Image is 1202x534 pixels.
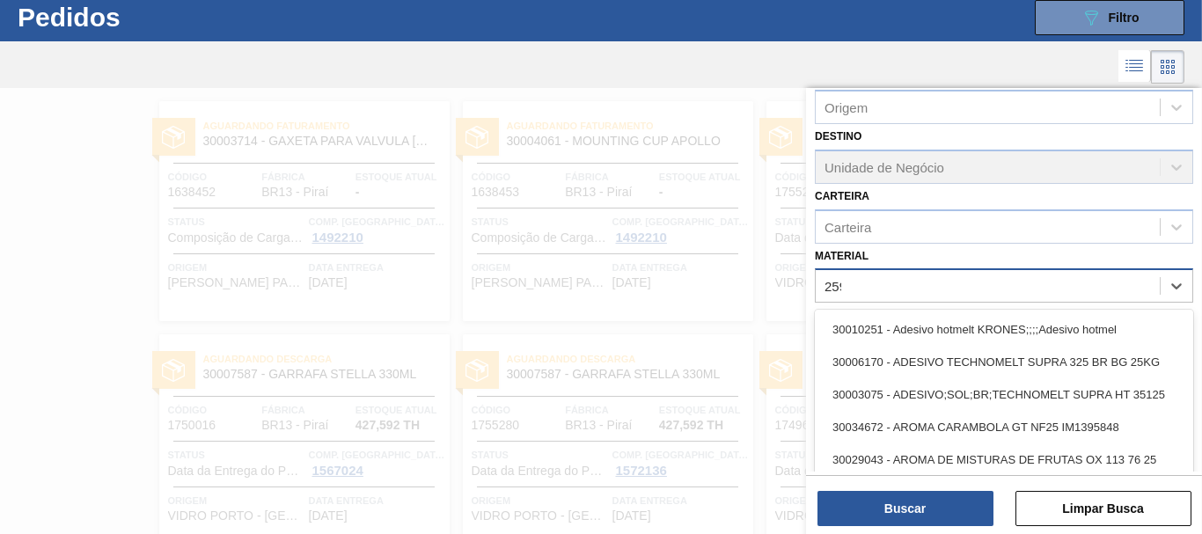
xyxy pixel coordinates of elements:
[1118,50,1151,84] div: Visão em Lista
[815,346,1193,378] div: 30006170 - ADESIVO TECHNOMELT SUPRA 325 BR BG 25KG
[815,443,1193,476] div: 30029043 - AROMA DE MISTURAS DE FRUTAS OX 113 76 25
[815,130,861,143] label: Destino
[815,250,869,262] label: Material
[815,313,1193,346] div: 30010251 - Adesivo hotmelt KRONES;;;;Adesivo hotmel
[815,190,869,202] label: Carteira
[1151,50,1184,84] div: Visão em Cards
[825,219,871,234] div: Carteira
[815,378,1193,411] div: 30003075 - ADESIVO;SOL;BR;TECHNOMELT SUPRA HT 35125
[825,99,868,114] div: Origem
[1109,11,1140,25] span: Filtro
[18,7,264,27] h1: Pedidos
[815,411,1193,443] div: 30034672 - AROMA CARAMBOLA GT NF25 IM1395848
